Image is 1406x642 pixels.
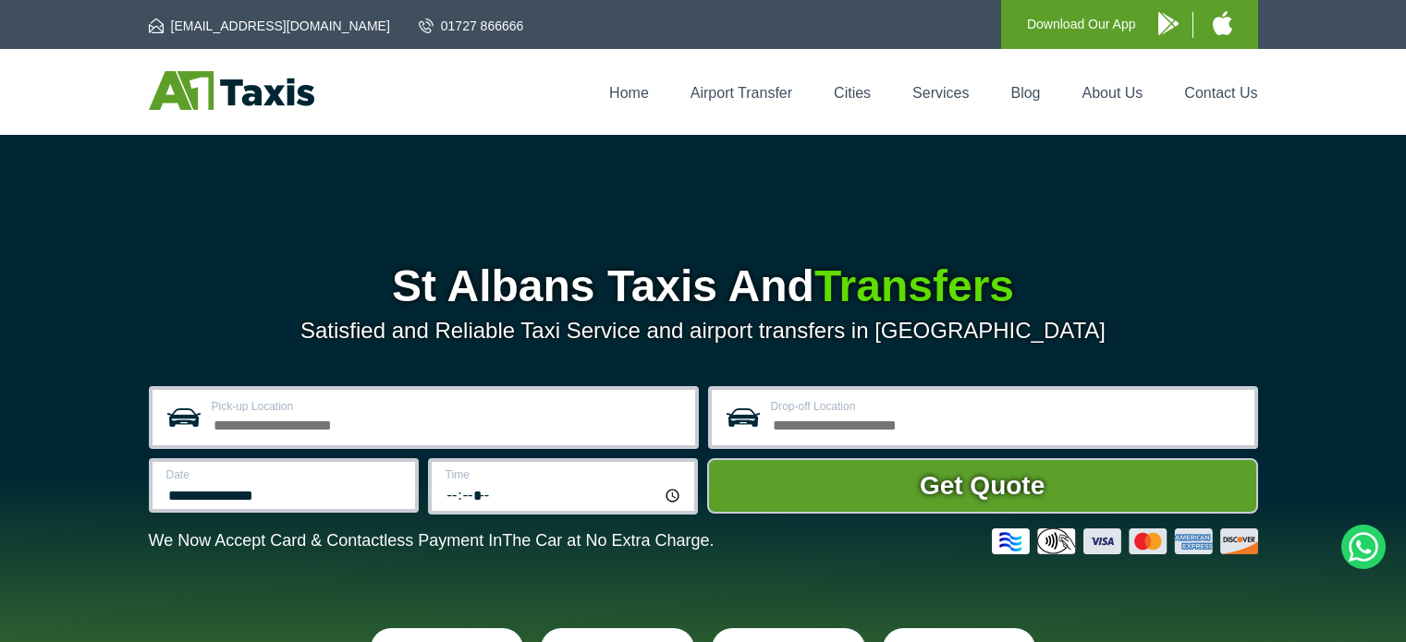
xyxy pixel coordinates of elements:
button: Get Quote [707,458,1258,514]
a: Cities [834,85,871,101]
a: Services [912,85,969,101]
a: Home [609,85,649,101]
img: Credit And Debit Cards [992,528,1258,554]
p: Download Our App [1027,13,1136,36]
label: Pick-up Location [212,401,684,412]
a: About Us [1082,85,1143,101]
a: 01727 866666 [419,17,524,35]
a: [EMAIL_ADDRESS][DOMAIN_NAME] [149,17,390,35]
label: Date [166,469,404,480]
h1: St Albans Taxis And [149,264,1258,309]
a: Blog [1010,85,1040,101]
img: A1 Taxis iPhone App [1213,11,1232,35]
img: A1 Taxis Android App [1158,12,1179,35]
a: Contact Us [1184,85,1257,101]
label: Drop-off Location [771,401,1243,412]
a: Airport Transfer [691,85,792,101]
span: The Car at No Extra Charge. [502,531,714,550]
p: Satisfied and Reliable Taxi Service and airport transfers in [GEOGRAPHIC_DATA] [149,318,1258,344]
p: We Now Accept Card & Contactless Payment In [149,531,715,551]
span: Transfers [814,261,1014,310]
img: A1 Taxis St Albans LTD [149,71,314,110]
label: Time [446,469,683,480]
